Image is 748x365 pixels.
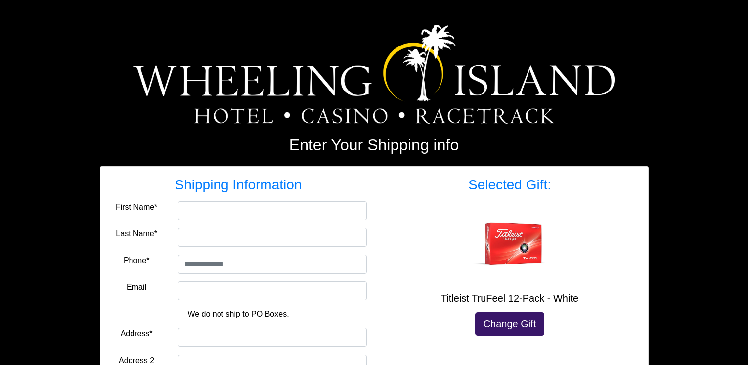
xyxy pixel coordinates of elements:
h3: Selected Gift: [382,177,638,193]
label: First Name* [116,201,157,213]
h3: Shipping Information [110,177,367,193]
label: Phone* [124,255,150,267]
label: Email [127,281,146,293]
a: Change Gift [475,312,545,336]
img: Titleist TruFeel 12-Pack - White [470,214,549,275]
label: Last Name* [116,228,157,240]
p: We do not ship to PO Boxes. [118,308,359,320]
h5: Titleist TruFeel 12-Pack - White [382,292,638,304]
img: Logo [133,25,615,124]
label: Address* [121,328,153,340]
h2: Enter Your Shipping info [100,136,649,154]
